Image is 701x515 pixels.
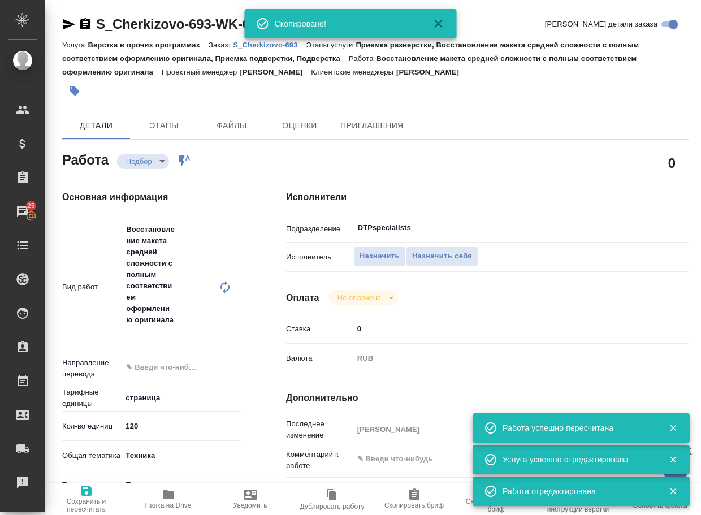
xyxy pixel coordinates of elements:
p: Комментарий к работе [286,449,353,471]
p: [PERSON_NAME] [396,68,468,76]
span: Детали [69,119,123,133]
button: Назначить [353,246,406,266]
button: Уведомить [209,483,291,515]
p: Этапы услуги [306,41,356,49]
div: RUB [353,349,655,368]
span: Дублировать работу [300,503,365,510]
button: Скопировать бриф [373,483,455,515]
span: Скопировать бриф [384,501,444,509]
button: Не оплачена [334,293,384,302]
p: Подразделение [286,223,353,235]
button: Open [649,227,651,229]
button: Назначить себя [406,246,478,266]
div: Пищевая промышленность [122,475,241,495]
input: ✎ Введи что-нибудь [353,321,655,337]
p: Клиентские менеджеры [311,68,396,76]
button: Подбор [123,157,155,166]
div: Скопировано! [275,18,416,29]
p: [PERSON_NAME] [240,68,311,76]
div: Подбор [328,290,398,305]
a: 25 [3,197,42,226]
p: Тематика [62,479,122,491]
p: Заказ: [209,41,233,49]
div: Техника [122,446,241,465]
p: Последнее изменение [286,418,353,441]
span: 25 [20,200,42,211]
span: Оценки [272,119,327,133]
button: Скопировать ссылку [79,18,92,31]
div: страница [122,388,241,408]
button: Дублировать работу [291,483,373,515]
h2: Работа [62,149,109,169]
button: Скопировать мини-бриф [455,483,537,515]
p: Исполнитель [286,252,353,263]
h4: Основная информация [62,191,241,204]
p: Валюта [286,353,353,364]
h4: Исполнители [286,191,689,204]
span: Уведомить [233,501,267,509]
span: Сохранить и пересчитать [52,497,120,513]
p: Общая тематика [62,450,122,461]
p: Направление перевода [62,357,122,380]
h4: Оплата [286,291,319,305]
p: Верстка в прочих программах [88,41,209,49]
p: Тарифные единицы [62,387,122,409]
button: Open [235,366,237,369]
button: Скопировать ссылку для ЯМессенджера [62,18,76,31]
a: S_Cherkizovo-693-WK-006 [96,16,265,32]
a: S_Cherkizovo-693 [233,40,306,49]
p: Работа [349,54,377,63]
span: Файлы [205,119,259,133]
span: Назначить себя [412,250,472,263]
button: Папка на Drive [127,483,209,515]
span: [PERSON_NAME] детали заказа [545,19,657,30]
span: Скопировать мини-бриф [462,497,530,513]
div: Работа отредактирована [503,486,652,497]
h4: Дополнительно [286,391,689,405]
p: Ставка [286,323,353,335]
span: Папка на Drive [145,501,192,509]
input: Пустое поле [353,421,655,438]
button: Закрыть [661,455,685,465]
button: Сохранить и пересчитать [45,483,127,515]
p: Услуга [62,41,88,49]
span: Этапы [137,119,191,133]
button: Добавить тэг [62,79,87,103]
p: Проектный менеджер [162,68,240,76]
span: Приглашения [340,119,404,133]
h2: 0 [668,153,676,172]
input: ✎ Введи что-нибудь [122,418,241,434]
span: Назначить [360,250,400,263]
p: S_Cherkizovo-693 [233,41,306,49]
div: Работа успешно пересчитана [503,422,652,434]
button: Закрыть [425,17,452,31]
p: Кол-во единиц [62,421,122,432]
input: ✎ Введи что-нибудь [125,361,200,374]
div: Подбор [117,154,169,169]
div: Услуга успешно отредактирована [503,454,652,465]
button: Закрыть [661,423,685,433]
button: Закрыть [661,486,685,496]
p: Вид работ [62,282,122,293]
